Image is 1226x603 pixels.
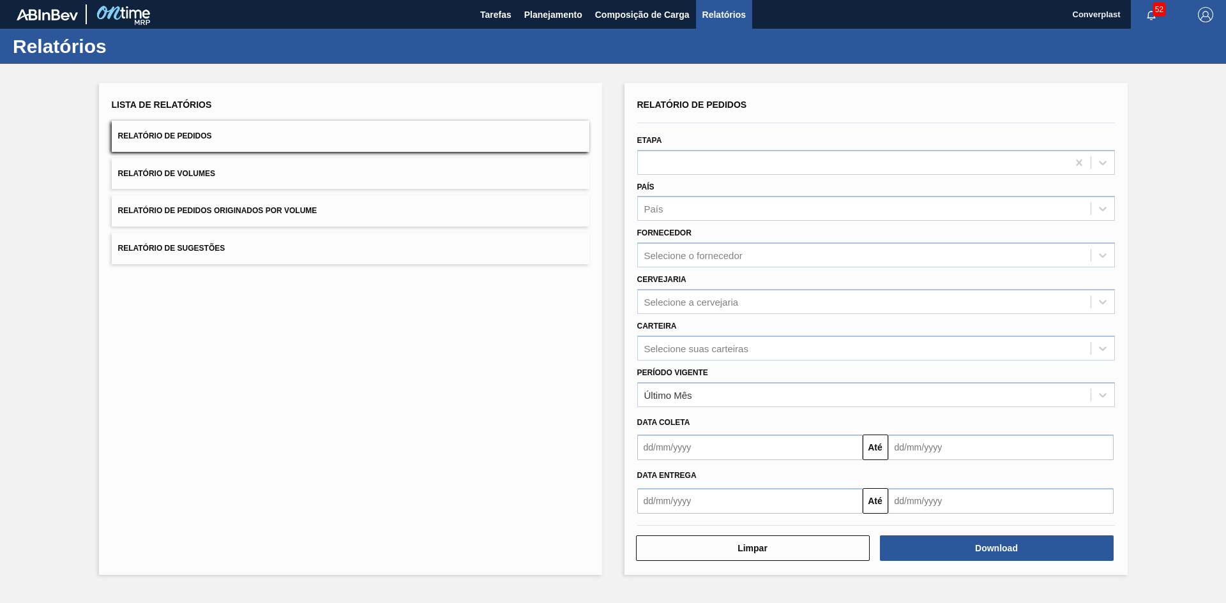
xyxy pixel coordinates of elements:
span: Data entrega [637,471,697,480]
button: Relatório de Pedidos Originados por Volume [112,195,589,227]
div: Selecione suas carteiras [644,343,748,354]
button: Notificações [1131,6,1172,24]
span: Composição de Carga [595,7,690,22]
span: Lista de Relatórios [112,100,212,110]
input: dd/mm/yyyy [888,435,1114,460]
button: Limpar [636,535,870,561]
button: Até [863,435,888,460]
span: Tarefas [480,7,511,22]
span: Relatório de Pedidos [637,100,747,110]
div: Último Mês [644,389,692,400]
span: Relatório de Volumes [118,169,215,178]
h1: Relatórios [13,39,239,54]
span: Planejamento [524,7,582,22]
button: Relatório de Volumes [112,158,589,190]
div: Selecione o fornecedor [644,250,743,261]
span: Relatório de Sugestões [118,244,225,253]
span: Data coleta [637,418,690,427]
button: Relatório de Sugestões [112,233,589,264]
div: Selecione a cervejaria [644,296,739,307]
span: Relatórios [702,7,746,22]
label: Período Vigente [637,368,708,377]
label: Fornecedor [637,228,692,237]
input: dd/mm/yyyy [888,488,1114,514]
span: Relatório de Pedidos [118,131,212,140]
label: País [637,182,655,191]
label: Etapa [637,136,662,145]
img: TNhmsLtSVTkK8tSr43FrP2fwEKptu5GPRR3wAAAABJRU5ErkJggg== [17,9,78,20]
span: Relatório de Pedidos Originados por Volume [118,206,317,215]
input: dd/mm/yyyy [637,435,863,460]
button: Download [880,535,1114,561]
input: dd/mm/yyyy [637,488,863,514]
img: Logout [1198,7,1213,22]
span: 52 [1153,3,1166,17]
div: País [644,204,663,214]
label: Carteira [637,322,677,331]
label: Cervejaria [637,275,686,284]
button: Relatório de Pedidos [112,121,589,152]
button: Até [863,488,888,514]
